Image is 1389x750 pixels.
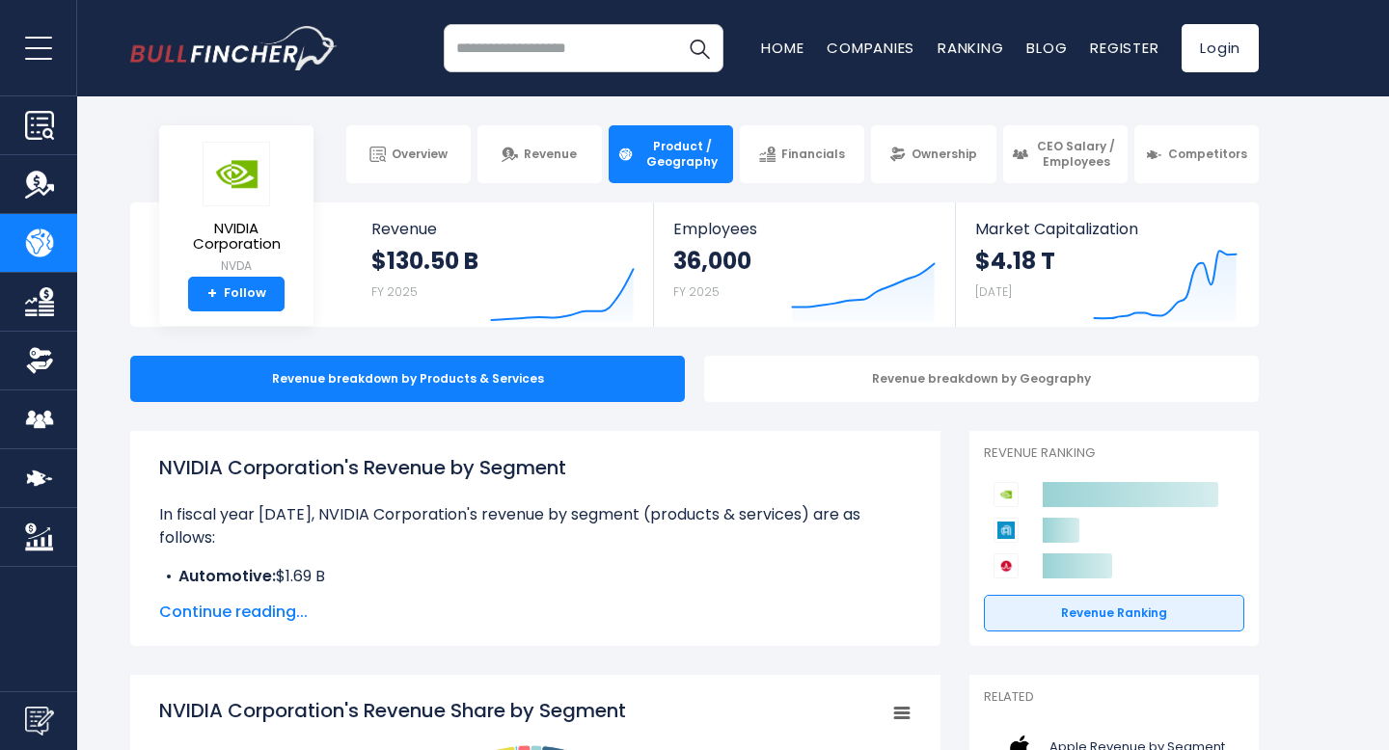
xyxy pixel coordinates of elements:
[740,125,864,183] a: Financials
[975,283,1012,300] small: [DATE]
[178,565,276,587] b: Automotive:
[956,202,1257,327] a: Market Capitalization $4.18 T [DATE]
[640,139,724,169] span: Product / Geography
[675,24,723,72] button: Search
[1182,24,1259,72] a: Login
[1168,147,1247,162] span: Competitors
[761,38,803,58] a: Home
[827,38,914,58] a: Companies
[1090,38,1158,58] a: Register
[673,283,720,300] small: FY 2025
[130,26,338,70] img: bullfincher logo
[704,356,1259,402] div: Revenue breakdown by Geography
[975,220,1238,238] span: Market Capitalization
[159,601,912,624] span: Continue reading...
[346,125,471,183] a: Overview
[673,246,751,276] strong: 36,000
[130,26,338,70] a: Go to homepage
[938,38,1003,58] a: Ranking
[174,141,299,277] a: NVIDIA Corporation NVDA
[654,202,954,327] a: Employees 36,000 FY 2025
[609,125,733,183] a: Product / Geography
[994,553,1019,578] img: Broadcom competitors logo
[1026,38,1067,58] a: Blog
[984,689,1244,706] p: Related
[994,518,1019,543] img: Applied Materials competitors logo
[188,277,285,311] a: +Follow
[984,445,1244,462] p: Revenue Ranking
[1003,125,1128,183] a: CEO Salary / Employees
[984,595,1244,631] a: Revenue Ranking
[175,257,298,275] small: NVDA
[673,220,935,238] span: Employees
[1134,125,1259,183] a: Competitors
[477,125,602,183] a: Revenue
[130,356,685,402] div: Revenue breakdown by Products & Services
[175,221,298,253] span: NVIDIA Corporation
[159,565,912,588] li: $1.69 B
[352,202,654,327] a: Revenue $130.50 B FY 2025
[1034,139,1119,169] span: CEO Salary / Employees
[524,147,577,162] span: Revenue
[207,285,217,303] strong: +
[781,147,845,162] span: Financials
[159,453,912,482] h1: NVIDIA Corporation's Revenue by Segment
[975,246,1055,276] strong: $4.18 T
[871,125,995,183] a: Ownership
[994,482,1019,507] img: NVIDIA Corporation competitors logo
[371,283,418,300] small: FY 2025
[371,220,635,238] span: Revenue
[912,147,977,162] span: Ownership
[159,697,626,724] tspan: NVIDIA Corporation's Revenue Share by Segment
[371,246,478,276] strong: $130.50 B
[392,147,448,162] span: Overview
[25,346,54,375] img: Ownership
[159,503,912,549] p: In fiscal year [DATE], NVIDIA Corporation's revenue by segment (products & services) are as follows:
